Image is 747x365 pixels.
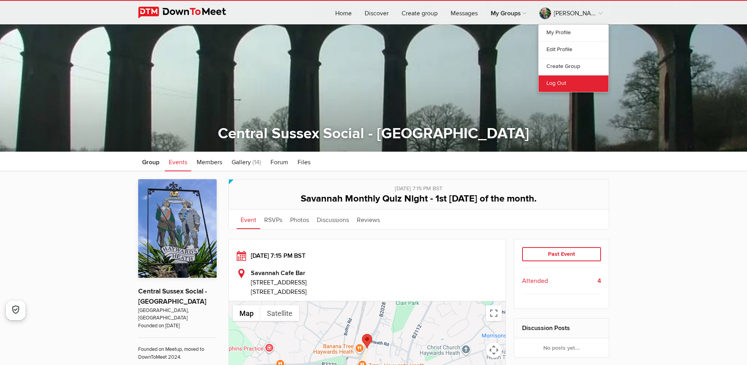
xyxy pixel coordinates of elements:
[138,152,163,171] a: Group
[142,158,159,166] span: Group
[251,288,307,296] span: [STREET_ADDRESS]
[522,276,548,286] span: Attended
[233,305,260,321] button: Show street map
[228,152,265,171] a: Gallery (14)
[237,251,498,260] div: [DATE] 7:15 PM BST
[539,75,608,92] a: Log Out
[486,305,502,321] button: Toggle fullscreen view
[138,322,217,330] span: Founded on [DATE]
[138,7,238,18] img: DownToMeet
[197,158,222,166] span: Members
[251,278,498,287] span: [STREET_ADDRESS]
[313,209,353,229] a: Discussions
[270,158,288,166] span: Forum
[539,58,608,75] a: Create Group
[539,41,608,58] a: Edit Profile
[138,307,217,322] span: [GEOGRAPHIC_DATA], [GEOGRAPHIC_DATA]
[298,158,310,166] span: Files
[260,209,286,229] a: RSVPs
[484,1,533,24] a: My Groups
[539,25,608,41] a: My Profile
[533,1,609,24] a: [PERSON_NAME]
[514,338,609,357] div: No posts yet...
[486,342,502,358] button: Map camera controls
[444,1,484,24] a: Messages
[251,269,305,277] b: Savannah Cafe Bar
[165,152,191,171] a: Events
[286,209,313,229] a: Photos
[395,1,444,24] a: Create group
[301,193,537,204] span: Savannah Monthly Quiz Night - 1st [DATE] of the month.
[138,287,207,306] a: Central Sussex Social - [GEOGRAPHIC_DATA]
[597,276,601,286] b: 4
[522,247,601,261] div: Past Event
[138,337,217,361] span: Founded on Meetup, moved to DownToMeet 2024.
[294,152,314,171] a: Files
[260,305,299,321] button: Show satellite imagery
[237,209,260,229] a: Event
[193,152,226,171] a: Members
[232,158,251,166] span: Gallery
[353,209,384,229] a: Reviews
[329,1,358,24] a: Home
[252,158,261,166] span: (14)
[218,125,529,143] a: Central Sussex Social - [GEOGRAPHIC_DATA]
[169,158,187,166] span: Events
[237,180,601,193] div: [DATE] 7:15 PM BST
[138,179,217,278] img: Central Sussex Social - Haywards Heath
[522,324,570,332] a: Discussion Posts
[267,152,292,171] a: Forum
[358,1,395,24] a: Discover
